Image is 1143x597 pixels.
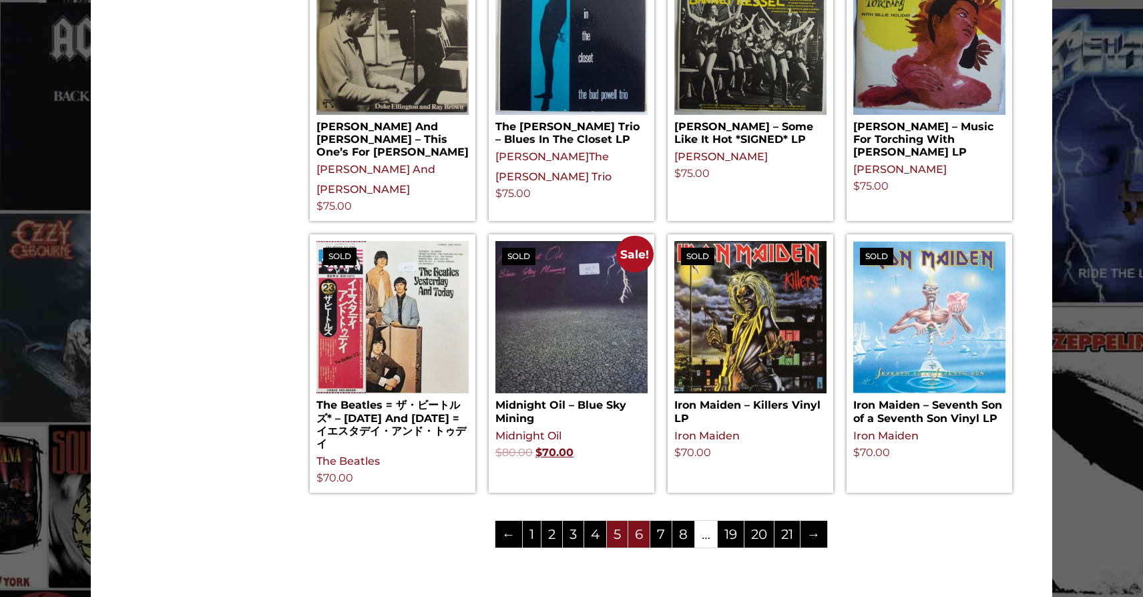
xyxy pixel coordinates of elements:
h2: Iron Maiden – Seventh Son of a Seventh Son Vinyl LP [853,393,1005,424]
a: Page 20 [744,521,774,548]
nav: Product Pagination [310,520,1012,554]
span: $ [535,446,542,459]
a: Sale! SoldMidnight Oil – Blue Sky Mining [495,241,648,424]
span: $ [495,187,502,200]
a: Iron Maiden [674,429,740,442]
h2: [PERSON_NAME] – Some Like It Hot *SIGNED* LP [674,115,827,146]
a: Page 6 [628,521,650,548]
img: The Beatles = ザ・ビートルズ* – Yesterday And Today = イエスタデイ・アンド・トゥデイ [316,241,469,393]
a: Page 8 [672,521,694,548]
h2: The [PERSON_NAME] Trio – Blues In The Closet LP [495,115,648,146]
span: Sold [323,248,357,265]
a: → [801,521,827,548]
a: Page 21 [774,521,800,548]
h2: The Beatles = ザ・ビートルズ* – [DATE] And [DATE] = イエスタデイ・アンド・トゥデイ [316,393,469,450]
span: $ [674,446,681,459]
a: SoldThe Beatles = ザ・ビートルズ* – [DATE] And [DATE] = イエスタデイ・アンド・トゥデイ [316,241,469,450]
a: The Beatles [316,455,380,467]
a: [PERSON_NAME] [495,150,589,163]
img: Iron Maiden – Killers Vinyl LP [674,241,827,393]
a: Page 19 [718,521,744,548]
a: Iron Maiden [853,429,919,442]
bdi: 70.00 [316,471,353,484]
bdi: 75.00 [674,167,710,180]
a: Page 1 [523,521,541,548]
bdi: 70.00 [674,446,711,459]
h2: [PERSON_NAME] And [PERSON_NAME] – This One’s For [PERSON_NAME] [316,115,469,159]
a: SoldIron Maiden – Killers Vinyl LP [674,241,827,424]
span: … [695,521,717,548]
a: Page 3 [563,521,584,548]
span: $ [495,446,502,459]
a: SoldIron Maiden – Seventh Son of a Seventh Son Vinyl LP [853,241,1005,424]
bdi: 75.00 [853,180,889,192]
span: $ [316,200,323,212]
bdi: 70.00 [535,446,574,459]
bdi: 75.00 [495,187,531,200]
span: Page 5 [607,521,628,548]
a: Midnight Oil [495,429,561,442]
h2: Midnight Oil – Blue Sky Mining [495,393,648,424]
span: Sold [681,248,714,265]
a: ← [495,521,522,548]
span: Sold [860,248,893,265]
a: [PERSON_NAME] And [PERSON_NAME] [316,163,435,196]
h2: [PERSON_NAME] – Music For Torching With [PERSON_NAME] LP [853,115,1005,159]
bdi: 70.00 [853,446,890,459]
a: Page 7 [650,521,672,548]
a: Page 2 [541,521,562,548]
bdi: 80.00 [495,446,533,459]
span: $ [853,180,860,192]
a: [PERSON_NAME] [674,150,768,163]
h2: Iron Maiden – Killers Vinyl LP [674,393,827,424]
a: [PERSON_NAME] [853,163,947,176]
span: Sold [502,248,535,265]
bdi: 75.00 [316,200,352,212]
span: $ [853,446,860,459]
img: Iron Maiden – Seventh Son of a Seventh Son Vinyl LP [853,241,1005,393]
span: $ [674,167,681,180]
a: Page 4 [584,521,606,548]
img: Midnight Oil – Blue Sky Mining [495,241,648,393]
span: $ [316,471,323,484]
span: Sale! [616,236,653,272]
